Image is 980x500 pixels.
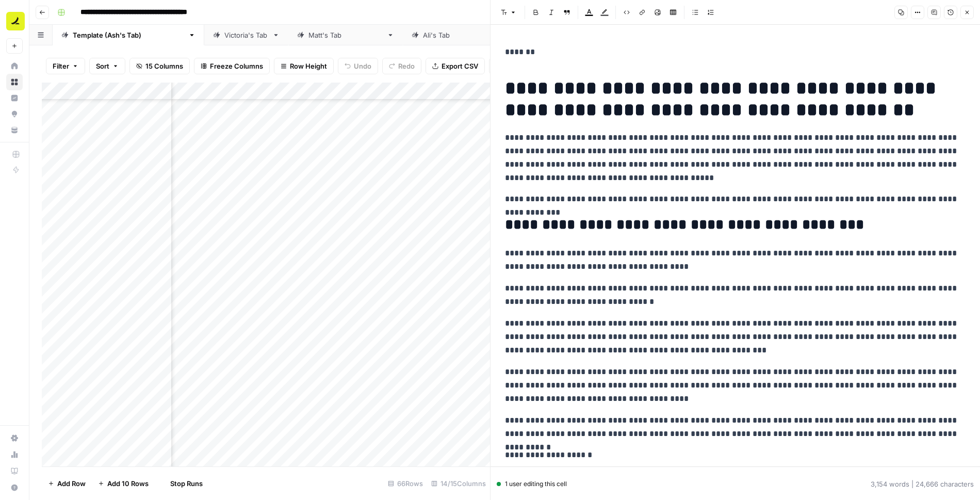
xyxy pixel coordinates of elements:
span: Export CSV [442,61,478,71]
a: Home [6,58,23,74]
a: Template ([PERSON_NAME]'s Tab) [53,25,204,45]
a: Victoria's Tab [204,25,288,45]
a: Settings [6,430,23,446]
span: Add 10 Rows [107,478,149,489]
a: Opportunities [6,106,23,122]
button: Add Row [42,475,92,492]
button: Help + Support [6,479,23,496]
button: Redo [382,58,421,74]
span: Undo [354,61,371,71]
button: Freeze Columns [194,58,270,74]
div: 66 Rows [384,475,427,492]
div: [PERSON_NAME]'s Tab [308,30,383,40]
div: 3,154 words | 24,666 characters [871,479,974,489]
span: Add Row [57,478,86,489]
button: Sort [89,58,125,74]
a: [PERSON_NAME]'s Tab [403,25,517,45]
button: Workspace: Ramp [6,8,23,34]
span: Redo [398,61,415,71]
button: Filter [46,58,85,74]
div: 1 user editing this cell [497,479,567,489]
span: Stop Runs [170,478,203,489]
div: Template ([PERSON_NAME]'s Tab) [73,30,184,40]
button: Stop Runs [155,475,209,492]
span: Filter [53,61,69,71]
img: Ramp Logo [6,12,25,30]
a: [PERSON_NAME]'s Tab [288,25,403,45]
button: 15 Columns [129,58,190,74]
a: Insights [6,90,23,106]
button: Undo [338,58,378,74]
a: Your Data [6,122,23,138]
button: Add 10 Rows [92,475,155,492]
div: [PERSON_NAME]'s Tab [423,30,497,40]
div: 14/15 Columns [427,475,490,492]
button: Export CSV [426,58,485,74]
span: Sort [96,61,109,71]
span: Row Height [290,61,327,71]
a: Learning Hub [6,463,23,479]
a: Browse [6,74,23,90]
a: Usage [6,446,23,463]
button: Row Height [274,58,334,74]
div: Victoria's Tab [224,30,268,40]
span: Freeze Columns [210,61,263,71]
span: 15 Columns [145,61,183,71]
